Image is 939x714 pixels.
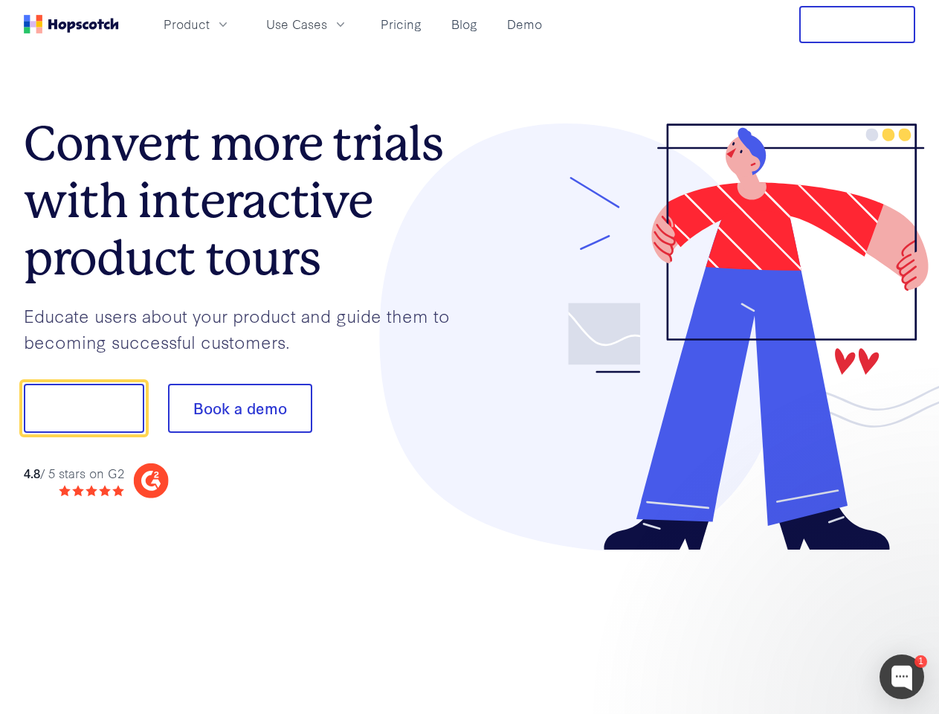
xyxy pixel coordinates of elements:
button: Book a demo [168,384,312,433]
span: Use Cases [266,15,327,33]
strong: 4.8 [24,464,40,481]
div: / 5 stars on G2 [24,464,124,483]
button: Product [155,12,239,36]
span: Product [164,15,210,33]
a: Home [24,15,119,33]
a: Pricing [375,12,427,36]
button: Free Trial [799,6,915,43]
a: Blog [445,12,483,36]
h1: Convert more trials with interactive product tours [24,115,470,286]
div: 1 [914,655,927,668]
button: Use Cases [257,12,357,36]
button: Show me! [24,384,144,433]
a: Demo [501,12,548,36]
p: Educate users about your product and guide them to becoming successful customers. [24,303,470,354]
